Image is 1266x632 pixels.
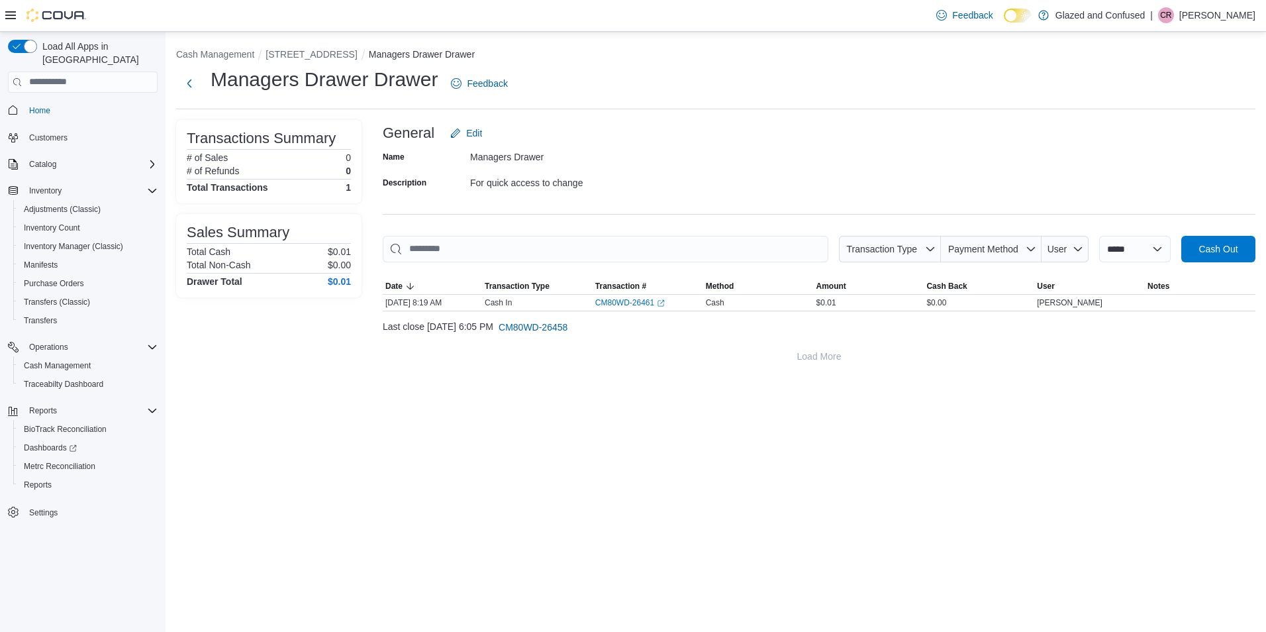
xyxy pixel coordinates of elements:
[24,461,95,472] span: Metrc Reconciliation
[19,201,106,217] a: Adjustments (Classic)
[1055,7,1145,23] p: Glazed and Confused
[383,178,426,188] label: Description
[383,125,434,141] h3: General
[1179,7,1255,23] p: [PERSON_NAME]
[19,294,158,310] span: Transfers (Classic)
[19,257,63,273] a: Manifests
[1147,281,1169,291] span: Notes
[26,9,86,22] img: Cova
[13,293,163,311] button: Transfers (Classic)
[24,183,158,199] span: Inventory
[1047,244,1067,254] span: User
[948,244,1018,254] span: Payment Method
[24,505,63,521] a: Settings
[19,421,158,437] span: BioTrack Reconciliation
[187,225,289,240] h3: Sales Summary
[1158,7,1174,23] div: Cody Rosenthal
[595,281,646,291] span: Transaction #
[29,507,58,518] span: Settings
[24,156,158,172] span: Catalog
[13,256,163,274] button: Manifests
[24,480,52,490] span: Reports
[37,40,158,66] span: Load All Apps in [GEOGRAPHIC_DATA]
[29,185,62,196] span: Inventory
[499,321,567,334] span: CM80WD-26458
[383,343,1255,370] button: Load More
[657,299,665,307] svg: External link
[385,281,403,291] span: Date
[3,155,163,174] button: Catalog
[931,2,998,28] a: Feedback
[19,421,112,437] a: BioTrack Reconciliation
[593,278,703,294] button: Transaction #
[187,260,251,270] h6: Total Non-Cash
[3,128,163,147] button: Customers
[328,260,351,270] p: $0.00
[1037,281,1055,291] span: User
[13,219,163,237] button: Inventory Count
[383,278,482,294] button: Date
[706,281,734,291] span: Method
[24,103,56,119] a: Home
[1145,278,1255,294] button: Notes
[19,313,62,329] a: Transfers
[328,276,351,287] h4: $0.01
[19,276,158,291] span: Purchase Orders
[176,49,254,60] button: Cash Management
[19,458,158,474] span: Metrc Reconciliation
[24,156,62,172] button: Catalog
[187,276,242,287] h4: Drawer Total
[24,503,158,520] span: Settings
[187,152,228,163] h6: # of Sales
[13,200,163,219] button: Adjustments (Classic)
[1150,7,1153,23] p: |
[13,356,163,375] button: Cash Management
[24,360,91,371] span: Cash Management
[383,295,482,311] div: [DATE] 8:19 AM
[383,152,405,162] label: Name
[3,338,163,356] button: Operations
[595,297,665,308] a: CM80WD-26461External link
[383,314,1255,341] div: Last close [DATE] 6:05 PM
[839,236,941,262] button: Transaction Type
[13,237,163,256] button: Inventory Manager (Classic)
[328,246,351,257] p: $0.01
[19,220,85,236] a: Inventory Count
[24,278,84,289] span: Purchase Orders
[924,295,1034,311] div: $0.00
[29,405,57,416] span: Reports
[445,120,487,146] button: Edit
[926,281,967,291] span: Cash Back
[19,376,158,392] span: Traceabilty Dashboard
[703,278,814,294] button: Method
[19,238,158,254] span: Inventory Manager (Classic)
[187,131,336,146] h3: Transactions Summary
[470,172,648,188] div: For quick access to change
[1181,236,1255,262] button: Cash Out
[187,246,230,257] h6: Total Cash
[19,313,158,329] span: Transfers
[13,274,163,293] button: Purchase Orders
[13,476,163,494] button: Reports
[1004,9,1032,23] input: Dark Mode
[3,401,163,420] button: Reports
[467,77,507,90] span: Feedback
[13,420,163,439] button: BioTrack Reconciliation
[176,48,1255,64] nav: An example of EuiBreadcrumbs
[846,244,917,254] span: Transaction Type
[29,132,68,143] span: Customers
[24,204,101,215] span: Adjustments (Classic)
[369,49,475,60] button: Managers Drawer Drawer
[266,49,357,60] button: [STREET_ADDRESS]
[13,375,163,394] button: Traceabilty Dashboard
[3,182,163,200] button: Inventory
[24,424,107,435] span: BioTrack Reconciliation
[24,241,123,252] span: Inventory Manager (Classic)
[346,166,351,176] p: 0
[19,440,82,456] a: Dashboards
[19,477,57,493] a: Reports
[19,458,101,474] a: Metrc Reconciliation
[19,220,158,236] span: Inventory Count
[1037,297,1102,308] span: [PERSON_NAME]
[466,127,482,140] span: Edit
